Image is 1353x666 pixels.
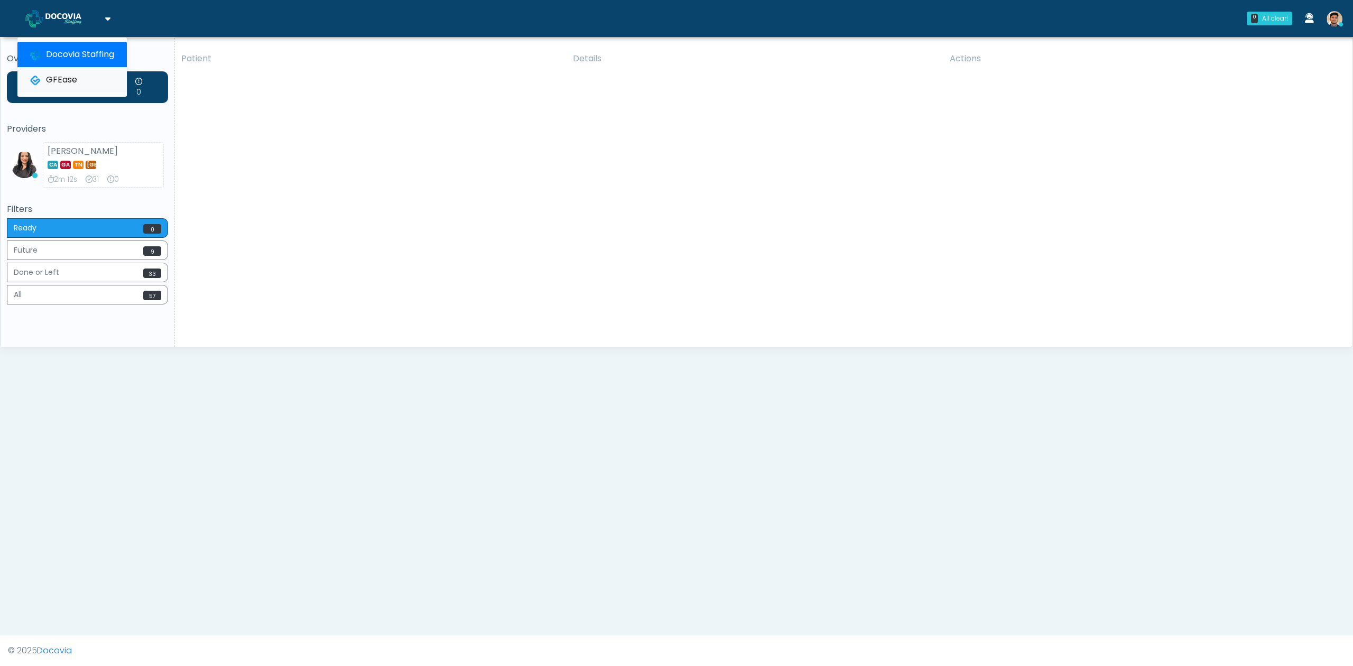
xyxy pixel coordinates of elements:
img: Docovia Staffing [30,50,41,60]
span: 33 [143,269,161,278]
a: Docovia [25,1,110,35]
img: Viral Patel [11,152,38,178]
span: CA [48,161,58,169]
a: 0 All clear! [1240,7,1299,30]
button: All57 [7,285,168,304]
th: Patient [175,46,567,71]
button: Ready0 [7,218,168,238]
span: 9 [143,246,161,256]
span: 0 [143,224,161,234]
button: Done or Left33 [7,263,168,282]
strong: [PERSON_NAME] [48,145,118,157]
div: 0 [135,77,142,98]
h5: Providers [7,124,168,134]
span: [GEOGRAPHIC_DATA] [86,161,96,169]
a: Docovia Staffing [17,42,127,67]
img: GFEase [30,75,41,86]
div: All clear! [1262,14,1288,23]
img: Kenner Medina [1327,11,1342,27]
img: Docovia [45,13,98,24]
div: 31 [86,174,99,185]
div: 2m 12s [48,174,77,185]
img: Docovia [25,10,43,27]
div: 0 [107,174,119,185]
a: Docovia [37,644,72,656]
button: Future9 [7,240,168,260]
div: 0 [1251,14,1258,23]
th: Details [567,46,943,71]
div: Basic example [7,218,168,307]
span: TN [73,161,84,169]
h5: Filters [7,205,168,214]
h5: Overview [7,54,168,63]
th: Actions [943,46,1345,71]
a: GFEase [17,67,127,92]
span: GA [60,161,71,169]
span: 57 [143,291,161,300]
